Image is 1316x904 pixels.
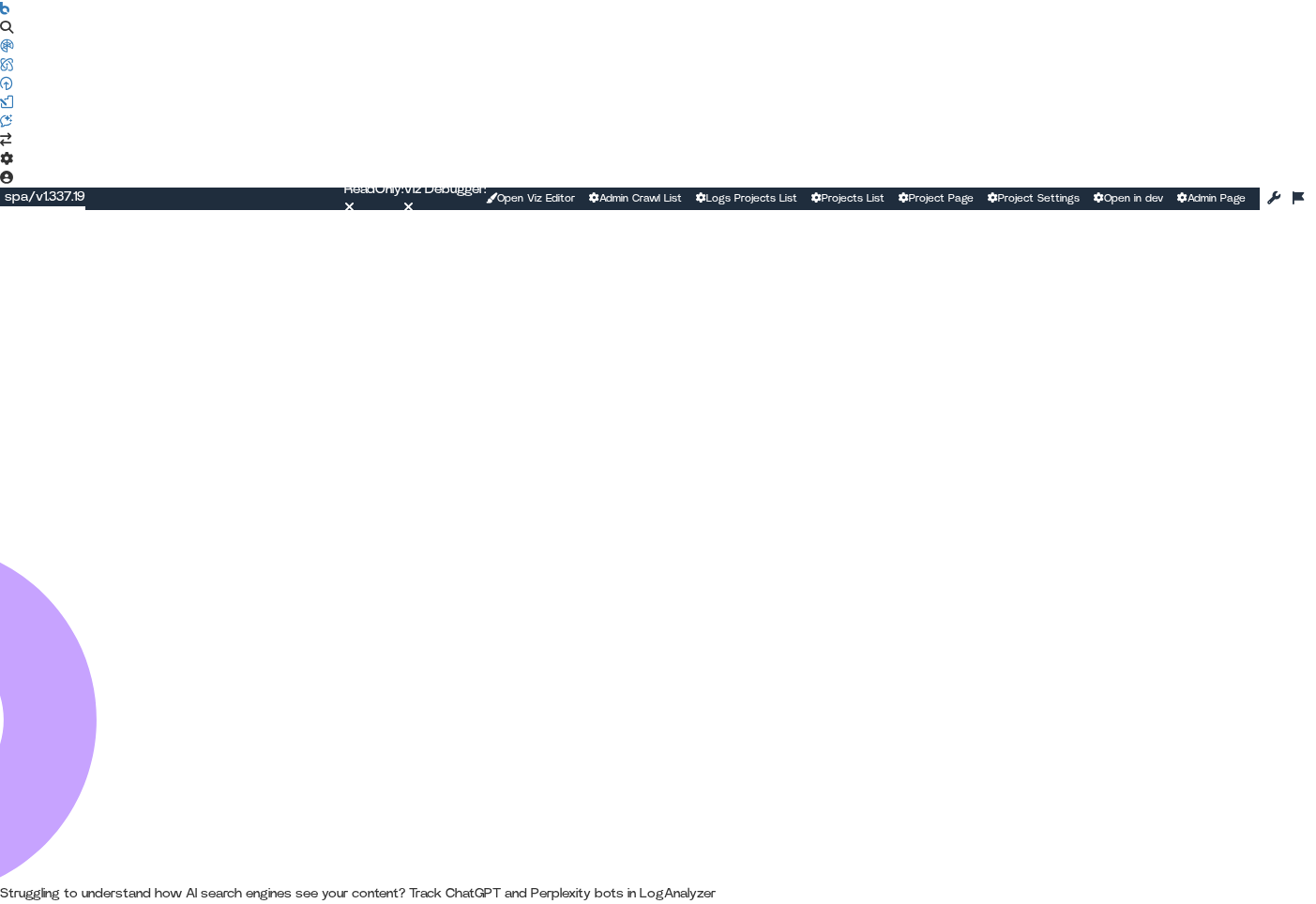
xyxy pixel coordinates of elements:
[909,193,974,203] span: Project Page
[589,191,682,206] a: Admin Crawl List
[1104,193,1163,203] span: Open in dev
[403,180,486,199] div: Viz Debugger:
[706,193,797,203] span: Logs Projects List
[497,193,575,203] span: Open Viz Editor
[988,191,1080,206] a: Project Settings
[344,180,403,199] div: ReadOnly:
[899,191,974,206] a: Project Page
[998,193,1080,203] span: Project Settings
[1187,193,1246,203] span: Admin Page
[1177,191,1246,206] a: Admin Page
[822,193,885,203] span: Projects List
[599,193,682,203] span: Admin Crawl List
[1094,191,1163,206] a: Open in dev
[696,191,797,206] a: Logs Projects List
[811,191,885,206] a: Projects List
[486,191,575,206] a: Open Viz Editor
